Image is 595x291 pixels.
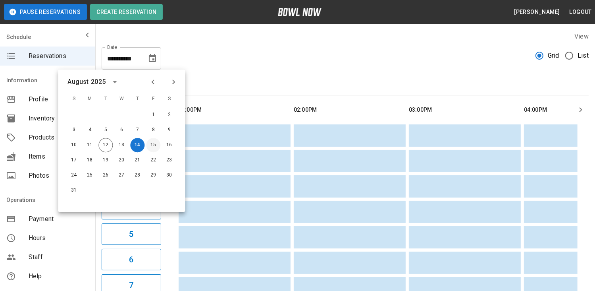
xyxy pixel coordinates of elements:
button: Aug 29, 2025 [146,168,160,182]
div: inventory tabs [102,76,589,95]
button: calendar view is open, switch to year view [108,75,121,89]
button: Next month [167,75,180,89]
span: Hours [29,233,89,243]
span: W [114,91,129,107]
th: 02:00PM [294,99,406,121]
span: Staff [29,252,89,262]
button: Aug 15, 2025 [146,138,160,152]
button: Previous month [146,75,160,89]
button: Aug 24, 2025 [67,168,81,182]
th: 03:00PM [409,99,521,121]
button: Aug 20, 2025 [114,153,129,167]
img: logo [278,8,322,16]
button: Aug 19, 2025 [98,153,113,167]
button: Aug 28, 2025 [130,168,144,182]
span: T [130,91,144,107]
button: Create Reservation [90,4,163,20]
button: Aug 23, 2025 [162,153,176,167]
button: Aug 3, 2025 [67,123,81,137]
button: Choose date, selected date is Aug 14, 2025 [144,50,160,66]
label: View [574,33,589,40]
button: Aug 2, 2025 [162,108,176,122]
span: F [146,91,160,107]
span: Products [29,133,89,142]
span: Photos [29,171,89,180]
button: Aug 22, 2025 [146,153,160,167]
div: August [67,77,89,87]
button: Aug 11, 2025 [83,138,97,152]
button: 5 [102,223,161,245]
button: Aug 7, 2025 [130,123,144,137]
button: Aug 10, 2025 [67,138,81,152]
span: M [83,91,97,107]
span: Payment [29,214,89,224]
button: Aug 25, 2025 [83,168,97,182]
span: Grid [548,51,559,60]
button: Aug 18, 2025 [83,153,97,167]
button: Aug 31, 2025 [67,183,81,198]
span: T [98,91,113,107]
button: Aug 13, 2025 [114,138,129,152]
button: Logout [566,5,595,19]
button: Aug 14, 2025 [130,138,144,152]
button: Aug 27, 2025 [114,168,129,182]
button: Aug 1, 2025 [146,108,160,122]
button: Aug 21, 2025 [130,153,144,167]
div: 2025 [91,77,106,87]
button: Aug 12, 2025 [98,138,113,152]
button: Aug 6, 2025 [114,123,129,137]
button: Aug 8, 2025 [146,123,160,137]
button: Aug 26, 2025 [98,168,113,182]
span: S [67,91,81,107]
span: S [162,91,176,107]
button: [PERSON_NAME] [511,5,563,19]
span: Profile [29,95,89,104]
h6: 6 [129,253,133,266]
span: List [578,51,589,60]
button: Pause Reservations [4,4,87,20]
button: 6 [102,249,161,270]
button: Aug 30, 2025 [162,168,176,182]
th: 01:00PM [179,99,291,121]
h6: 5 [129,228,133,241]
button: Aug 9, 2025 [162,123,176,137]
span: Inventory [29,114,89,123]
span: Help [29,272,89,281]
span: Items [29,152,89,161]
button: Aug 5, 2025 [98,123,113,137]
span: Reservations [29,51,89,61]
button: Aug 4, 2025 [83,123,97,137]
button: Aug 16, 2025 [162,138,176,152]
button: Aug 17, 2025 [67,153,81,167]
